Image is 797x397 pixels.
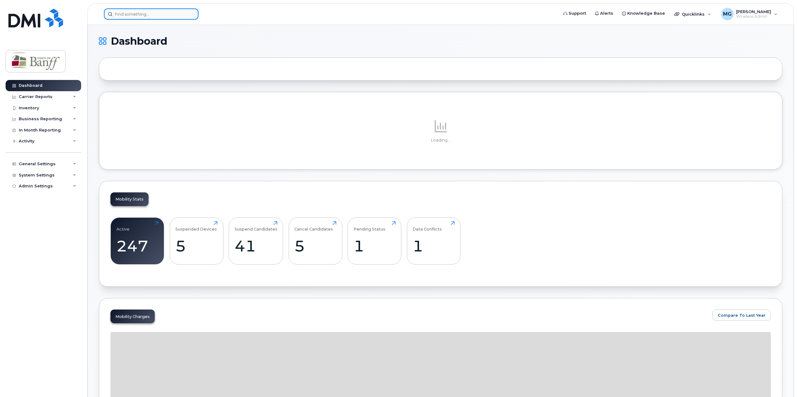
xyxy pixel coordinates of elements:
[354,221,385,231] div: Pending Status
[235,221,277,231] div: Suspend Candidates
[294,221,333,231] div: Cancel Candidates
[116,221,159,261] a: Active247
[413,221,455,261] a: Data Conflicts1
[294,221,336,261] a: Cancel Candidates5
[413,221,442,231] div: Data Conflicts
[110,137,771,143] p: Loading...
[111,37,167,46] span: Dashboard
[354,221,396,261] a: Pending Status1
[175,221,217,231] div: Suspended Devices
[175,237,218,255] div: 5
[116,237,159,255] div: 247
[712,310,771,321] button: Compare To Last Year
[235,221,277,261] a: Suspend Candidates41
[294,237,336,255] div: 5
[116,221,130,231] div: Active
[175,221,218,261] a: Suspended Devices5
[235,237,277,255] div: 41
[413,237,455,255] div: 1
[718,312,765,318] span: Compare To Last Year
[354,237,396,255] div: 1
